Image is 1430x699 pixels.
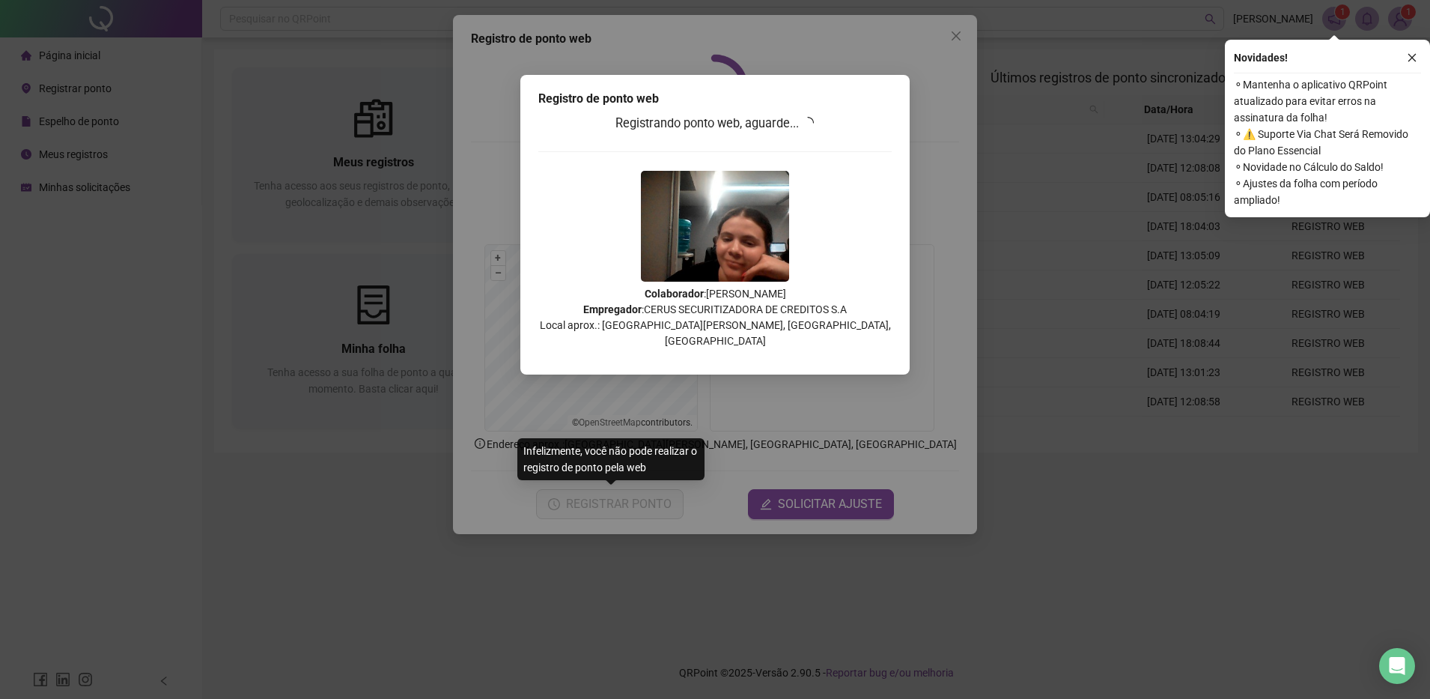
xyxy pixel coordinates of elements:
[802,117,814,129] span: loading
[538,114,892,133] h3: Registrando ponto web, aguarde...
[1234,159,1421,175] span: ⚬ Novidade no Cálculo do Saldo!
[538,286,892,349] p: : [PERSON_NAME] : CERUS SECURITIZADORA DE CREDITOS S.A Local aprox.: [GEOGRAPHIC_DATA][PERSON_NAM...
[645,288,704,300] strong: Colaborador
[538,90,892,108] div: Registro de ponto web
[1234,76,1421,126] span: ⚬ Mantenha o aplicativo QRPoint atualizado para evitar erros na assinatura da folha!
[517,438,705,480] div: Infelizmente, você não pode realizar o registro de ponto pela web
[1234,126,1421,159] span: ⚬ ⚠️ Suporte Via Chat Será Removido do Plano Essencial
[1234,175,1421,208] span: ⚬ Ajustes da folha com período ampliado!
[1407,52,1417,63] span: close
[1379,648,1415,684] div: Open Intercom Messenger
[583,303,642,315] strong: Empregador
[641,171,789,282] img: 2Q==
[1234,49,1288,66] span: Novidades !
